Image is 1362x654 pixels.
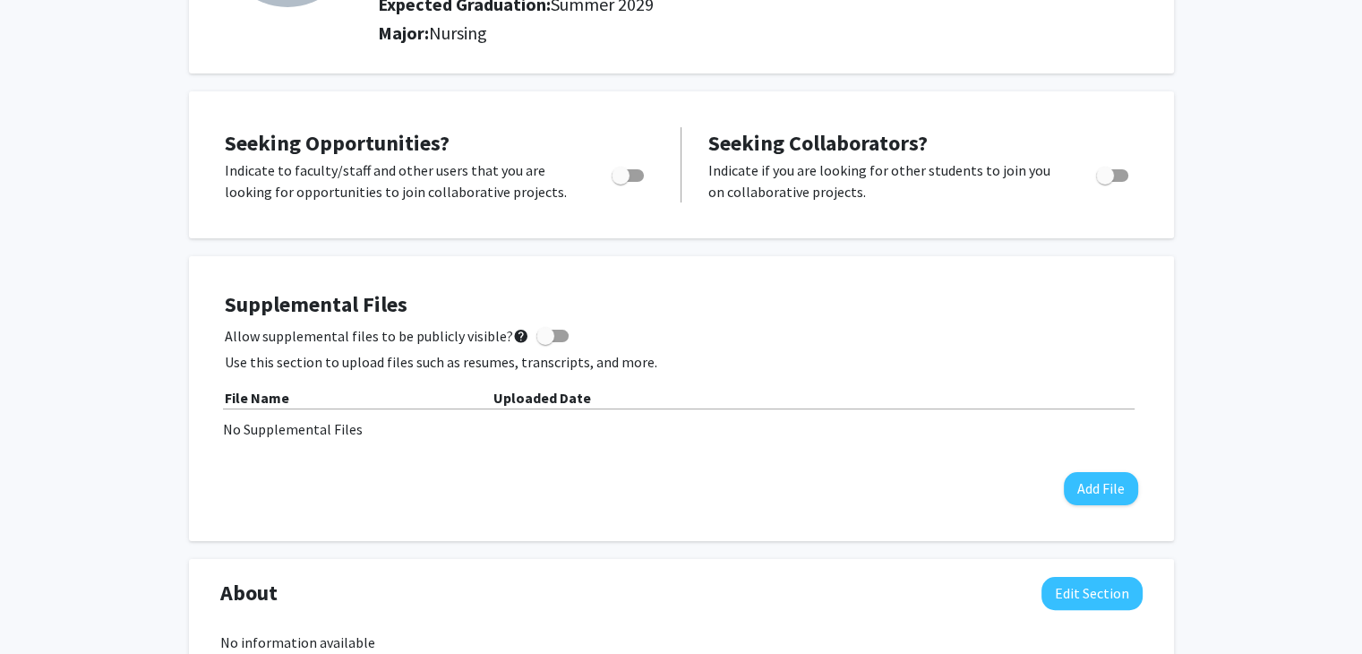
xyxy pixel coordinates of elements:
[220,632,1143,653] div: No information available
[708,129,928,157] span: Seeking Collaborators?
[225,129,450,157] span: Seeking Opportunities?
[225,351,1138,373] p: Use this section to upload files such as resumes, transcripts, and more.
[513,325,529,347] mat-icon: help
[604,159,654,186] div: Toggle
[223,418,1140,440] div: No Supplemental Files
[13,573,76,641] iframe: Chat
[378,22,1142,44] h2: Major:
[1089,159,1138,186] div: Toggle
[225,159,578,202] p: Indicate to faculty/staff and other users that you are looking for opportunities to join collabor...
[220,577,278,609] span: About
[225,292,1138,318] h4: Supplemental Files
[1064,472,1138,505] button: Add File
[708,159,1062,202] p: Indicate if you are looking for other students to join you on collaborative projects.
[493,389,591,407] b: Uploaded Date
[225,325,529,347] span: Allow supplemental files to be publicly visible?
[429,22,487,44] span: Nursing
[1041,577,1143,610] button: Edit About
[225,389,289,407] b: File Name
